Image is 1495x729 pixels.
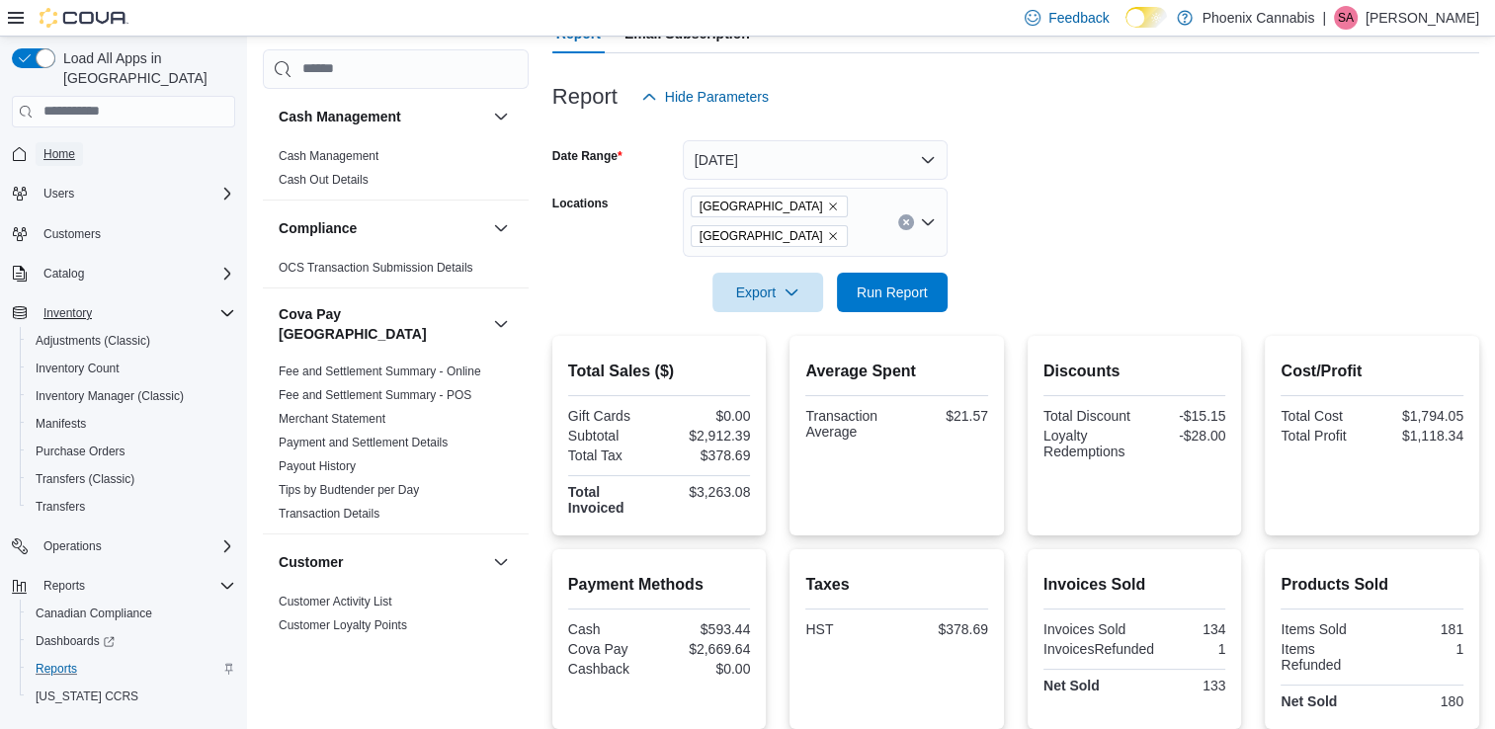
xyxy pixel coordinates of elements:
[28,685,146,708] a: [US_STATE] CCRS
[279,218,485,238] button: Compliance
[552,148,623,164] label: Date Range
[1162,641,1225,657] div: 1
[36,262,92,285] button: Catalog
[263,144,529,200] div: Cash Management
[1043,408,1130,424] div: Total Discount
[1138,621,1225,637] div: 134
[4,299,243,327] button: Inventory
[20,382,243,410] button: Inventory Manager (Classic)
[36,182,235,205] span: Users
[1203,6,1315,30] p: Phoenix Cannabis
[28,467,142,491] a: Transfers (Classic)
[279,260,473,276] span: OCS Transaction Submission Details
[700,197,823,216] span: [GEOGRAPHIC_DATA]
[279,482,419,498] span: Tips by Budtender per Day
[4,532,243,560] button: Operations
[20,600,243,627] button: Canadian Compliance
[36,574,93,598] button: Reports
[28,602,235,625] span: Canadian Compliance
[279,388,471,402] a: Fee and Settlement Summary - POS
[36,221,235,246] span: Customers
[28,602,160,625] a: Canadian Compliance
[4,260,243,287] button: Catalog
[279,552,343,572] h3: Customer
[568,573,751,597] h2: Payment Methods
[20,465,243,493] button: Transfers (Classic)
[36,444,125,459] span: Purchase Orders
[1376,641,1463,657] div: 1
[36,388,184,404] span: Inventory Manager (Classic)
[1281,360,1463,383] h2: Cost/Profit
[1376,408,1463,424] div: $1,794.05
[43,578,85,594] span: Reports
[279,436,448,449] a: Payment and Settlement Details
[28,329,235,353] span: Adjustments (Classic)
[552,85,618,109] h3: Report
[279,594,392,609] span: Customer Activity List
[279,595,392,608] a: Customer Activity List
[568,360,751,383] h2: Total Sales ($)
[279,148,378,164] span: Cash Management
[279,107,401,126] h3: Cash Management
[805,408,892,440] div: Transaction Average
[1043,641,1154,657] div: InvoicesRefunded
[663,408,750,424] div: $0.00
[901,621,988,637] div: $378.69
[1376,693,1463,709] div: 180
[898,214,914,230] button: Clear input
[20,683,243,710] button: [US_STATE] CCRS
[279,107,485,126] button: Cash Management
[568,621,655,637] div: Cash
[279,173,369,187] a: Cash Out Details
[20,438,243,465] button: Purchase Orders
[279,458,356,474] span: Payout History
[28,495,93,519] a: Transfers
[36,534,235,558] span: Operations
[1048,8,1109,28] span: Feedback
[1043,678,1100,693] strong: Net Sold
[263,360,529,533] div: Cova Pay [GEOGRAPHIC_DATA]
[279,412,385,426] a: Merchant Statement
[28,657,85,681] a: Reports
[827,201,839,212] button: Remove University Shops Plaza from selection in this group
[43,305,92,321] span: Inventory
[20,627,243,655] a: Dashboards
[36,141,235,166] span: Home
[805,360,988,383] h2: Average Spent
[40,8,128,28] img: Cova
[36,661,77,677] span: Reports
[1322,6,1326,30] p: |
[279,552,485,572] button: Customer
[1281,641,1368,673] div: Items Refunded
[663,447,750,463] div: $378.69
[837,273,948,312] button: Run Report
[691,196,848,217] span: University Shops Plaza
[55,48,235,88] span: Load All Apps in [GEOGRAPHIC_DATA]
[1376,428,1463,444] div: $1,118.34
[279,304,485,344] button: Cova Pay [GEOGRAPHIC_DATA]
[691,225,848,247] span: Waterloo
[568,641,655,657] div: Cova Pay
[279,459,356,473] a: Payout History
[279,261,473,275] a: OCS Transaction Submission Details
[36,416,86,432] span: Manifests
[20,327,243,355] button: Adjustments (Classic)
[279,364,481,378] a: Fee and Settlement Summary - Online
[1366,6,1479,30] p: [PERSON_NAME]
[263,590,529,716] div: Customer
[279,411,385,427] span: Merchant Statement
[20,493,243,521] button: Transfers
[36,606,152,621] span: Canadian Compliance
[28,495,235,519] span: Transfers
[1138,678,1225,693] div: 133
[633,77,777,117] button: Hide Parameters
[279,172,369,188] span: Cash Out Details
[28,384,235,408] span: Inventory Manager (Classic)
[805,573,988,597] h2: Taxes
[1138,408,1225,424] div: -$15.15
[43,226,101,242] span: Customers
[263,256,529,287] div: Compliance
[1125,7,1167,28] input: Dark Mode
[36,182,82,205] button: Users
